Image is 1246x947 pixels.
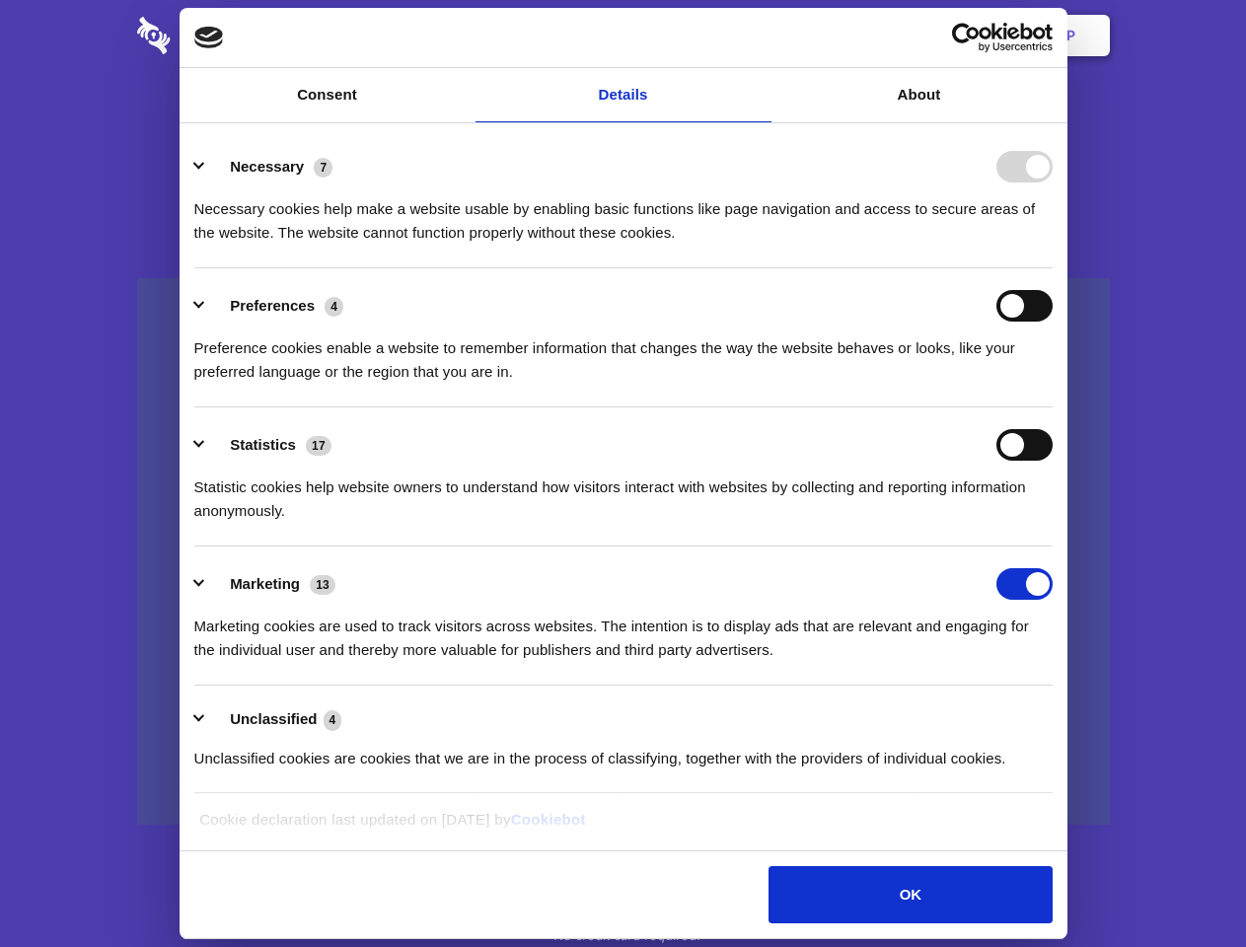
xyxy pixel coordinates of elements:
label: Statistics [230,436,296,453]
h1: Eliminate Slack Data Loss. [137,89,1110,160]
div: Statistic cookies help website owners to understand how visitors interact with websites by collec... [194,461,1053,523]
a: Usercentrics Cookiebot - opens in a new window [880,23,1053,52]
label: Marketing [230,575,300,592]
div: Unclassified cookies are cookies that we are in the process of classifying, together with the pro... [194,732,1053,770]
img: logo-wordmark-white-trans-d4663122ce5f474addd5e946df7df03e33cb6a1c49d2221995e7729f52c070b2.svg [137,17,306,54]
a: Consent [180,68,476,122]
img: logo [194,27,224,48]
button: OK [769,866,1052,923]
span: 7 [314,158,332,178]
a: Details [476,68,771,122]
button: Preferences (4) [194,290,356,322]
span: 17 [306,436,331,456]
a: Contact [800,5,891,66]
span: 13 [310,575,335,595]
span: 4 [324,710,342,730]
button: Marketing (13) [194,568,348,600]
div: Preference cookies enable a website to remember information that changes the way the website beha... [194,322,1053,384]
button: Statistics (17) [194,429,344,461]
a: Pricing [579,5,665,66]
div: Cookie declaration last updated on [DATE] by [184,808,1062,846]
button: Necessary (7) [194,151,345,182]
div: Marketing cookies are used to track visitors across websites. The intention is to display ads tha... [194,600,1053,662]
a: Cookiebot [511,811,586,828]
a: About [771,68,1067,122]
span: 4 [325,297,343,317]
label: Preferences [230,297,315,314]
iframe: Drift Widget Chat Controller [1147,848,1222,923]
label: Necessary [230,158,304,175]
div: Necessary cookies help make a website usable by enabling basic functions like page navigation and... [194,182,1053,245]
a: Login [895,5,981,66]
h4: Auto-redaction of sensitive data, encrypted data sharing and self-destructing private chats. Shar... [137,180,1110,245]
button: Unclassified (4) [194,707,354,732]
a: Wistia video thumbnail [137,278,1110,826]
